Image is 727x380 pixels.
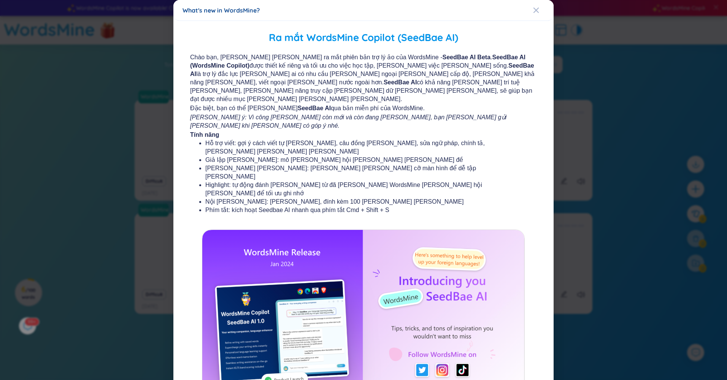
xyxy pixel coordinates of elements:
b: SeedBae AI [190,62,534,77]
i: [PERSON_NAME] ý: Vì công [PERSON_NAME] còn mới và còn đang [PERSON_NAME], bạn [PERSON_NAME] gửi [... [190,114,506,129]
span: Chào bạn, [PERSON_NAME] [PERSON_NAME] ra mắt phiên bản trợ lý ảo của WordsMine - . được thiết kế ... [190,53,537,103]
li: [PERSON_NAME] [PERSON_NAME]: [PERSON_NAME] [PERSON_NAME] cỡ màn hình để dễ tập [PERSON_NAME] [205,164,522,181]
b: SeedBae AI [298,105,331,111]
h2: Ra mắt WordsMine Copilot (SeedBae AI) [183,30,544,46]
b: SeedBae AI [384,79,417,85]
li: Giả lập [PERSON_NAME]: mô [PERSON_NAME] hội [PERSON_NAME] [PERSON_NAME] đề [205,156,522,164]
b: SeedBae AI Beta [442,54,490,60]
li: Hỗ trợ viết: gợi ý cách viết tự [PERSON_NAME], câu đồng [PERSON_NAME], sửa ngữ pháp, chính tả, [P... [205,139,522,156]
span: Đặc biệt, bạn có thể [PERSON_NAME] qua bản miễn phí của WordsMine. [190,104,537,112]
li: Phím tắt: kích hoạt Seedbae AI nhanh qua phím tắt Cmd + Shift + S [205,206,522,214]
div: What's new in WordsMine? [183,6,544,14]
li: Highlight: tự động đánh [PERSON_NAME] từ đã [PERSON_NAME] WordsMine [PERSON_NAME] hội [PERSON_NAM... [205,181,522,198]
li: Nội [PERSON_NAME]: [PERSON_NAME], đính kèm 100 [PERSON_NAME] [PERSON_NAME] [205,198,522,206]
b: Tính năng [190,131,219,138]
b: SeedBae AI (WordsMine Copilot) [190,54,525,69]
